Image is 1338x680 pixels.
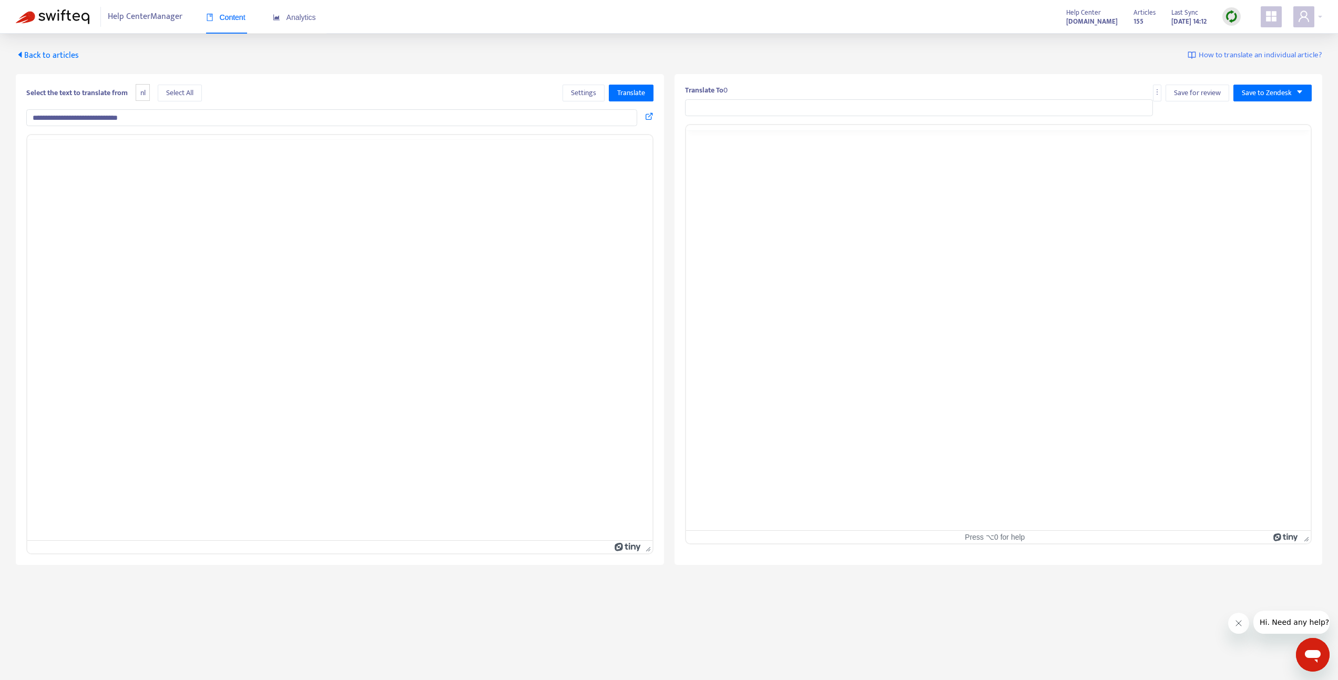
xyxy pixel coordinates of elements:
iframe: Rich Text Area [27,139,652,540]
span: Analytics [273,13,316,22]
button: Select All [158,85,202,101]
span: appstore [1265,10,1278,23]
span: more [1153,88,1161,96]
button: Save to Zendeskcaret-down [1233,85,1312,101]
iframe: Rich Text Area [686,130,1311,530]
strong: 155 [1133,16,1143,27]
span: Articles [1133,7,1156,18]
img: sync.dc5367851b00ba804db3.png [1225,10,1238,23]
strong: [DOMAIN_NAME] [1066,16,1118,27]
span: user [1298,10,1310,23]
span: nl [136,84,150,101]
span: How to translate an individual article? [1199,49,1322,61]
div: Press the Up and Down arrow keys to resize the editor. [641,541,652,553]
img: image-link [1188,51,1196,59]
span: Save to Zendesk [1242,87,1292,99]
span: Help Center Manager [108,7,182,27]
span: Back to articles [16,48,79,63]
iframe: Message from company [1253,611,1330,634]
iframe: Close message [1228,613,1249,634]
span: Last Sync [1171,7,1198,18]
img: Swifteq [16,9,89,24]
a: [DOMAIN_NAME] [1066,15,1118,27]
button: Translate [609,85,653,101]
button: Settings [563,85,605,101]
button: Save for review [1166,85,1229,101]
span: Settings [571,87,596,99]
a: Powered by Tiny [1273,533,1300,541]
span: Translate [617,87,645,99]
b: Select the text to translate from [26,87,128,99]
span: caret-down [1296,88,1303,96]
div: Press the Up and Down arrow keys to resize the editor. [1300,531,1311,543]
div: 0 [685,85,1312,96]
a: Powered by Tiny [615,542,641,551]
span: area-chart [273,14,280,21]
iframe: Button to launch messaging window [1296,638,1330,672]
button: more [1153,85,1161,101]
span: Save for review [1174,87,1221,99]
a: How to translate an individual article? [1188,49,1322,61]
span: book [206,14,213,21]
b: Translate To [685,84,723,96]
strong: [DATE] 14:12 [1171,16,1207,27]
span: caret-left [16,50,24,59]
span: Help Center [1066,7,1101,18]
span: Content [206,13,246,22]
span: Select All [166,87,193,99]
div: Press ⌥0 for help [893,533,1097,542]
